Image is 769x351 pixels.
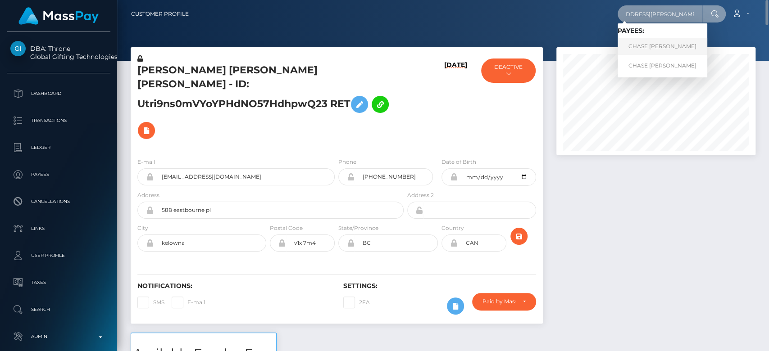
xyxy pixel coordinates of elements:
label: Country [441,224,464,232]
h6: Payees: [618,27,707,35]
label: Postal Code [270,224,303,232]
p: Links [10,222,107,235]
h6: Notifications: [137,282,330,290]
label: E-mail [172,297,205,308]
a: Ledger [7,136,110,159]
h6: Settings: [343,282,536,290]
img: Global Gifting Technologies Inc [10,41,26,56]
h5: [PERSON_NAME] [PERSON_NAME] [PERSON_NAME] - ID: Utri9ns0mVYoYPHdNO57HdhpwQ23 RET [137,63,399,144]
p: Payees [10,168,107,181]
label: Address 2 [407,191,434,199]
a: Transactions [7,109,110,132]
button: DEACTIVE [481,58,535,83]
a: User Profile [7,244,110,267]
p: Taxes [10,276,107,289]
p: Cancellations [10,195,107,208]
label: E-mail [137,158,155,166]
p: User Profile [10,249,107,262]
a: Cancellations [7,190,110,213]
p: Dashboard [10,87,107,100]
p: Ledger [10,141,107,154]
a: Payees [7,163,110,186]
label: Address [137,191,159,199]
p: Admin [10,330,107,343]
a: CHASE [PERSON_NAME] [618,57,707,74]
a: Taxes [7,271,110,294]
h6: [DATE] [444,61,467,147]
label: Date of Birth [441,158,476,166]
label: City [137,224,148,232]
img: MassPay Logo [18,7,99,25]
a: Dashboard [7,82,110,105]
span: DBA: Throne Global Gifting Technologies Inc [7,45,110,61]
a: Customer Profile [131,4,189,23]
a: Search [7,298,110,321]
label: Phone [338,158,356,166]
button: Paid by MassPay [472,293,536,310]
a: Admin [7,325,110,348]
p: Search [10,303,107,316]
label: 2FA [343,297,370,308]
label: SMS [137,297,164,308]
p: Transactions [10,114,107,127]
input: Search... [618,5,702,22]
a: CHASE [PERSON_NAME] [618,38,707,55]
a: Links [7,217,110,240]
div: Paid by MassPay [482,298,515,305]
label: State/Province [338,224,378,232]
